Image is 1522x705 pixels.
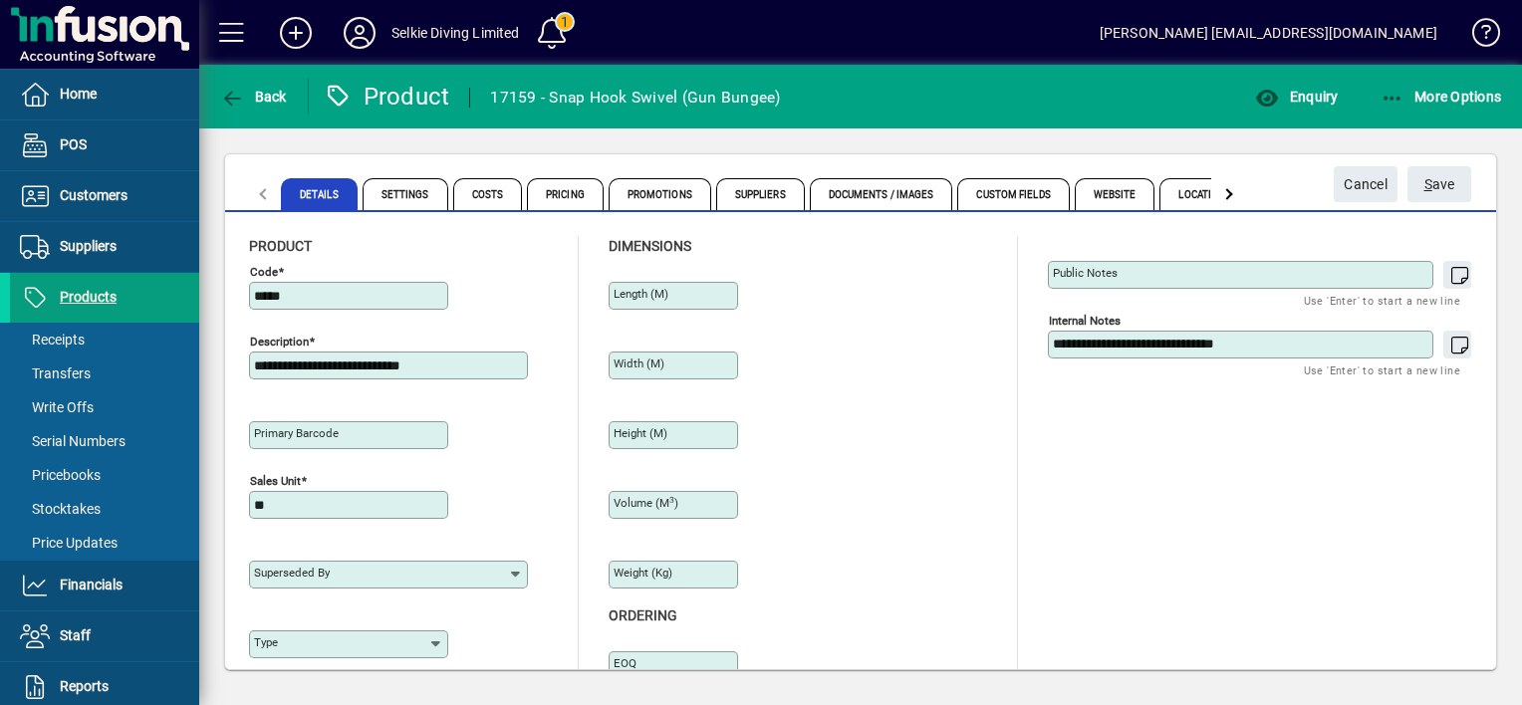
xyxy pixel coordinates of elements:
[220,89,287,105] span: Back
[1159,178,1250,210] span: Locations
[20,501,101,517] span: Stocktakes
[614,426,667,440] mat-label: Height (m)
[249,238,312,254] span: Product
[199,79,309,115] app-page-header-button: Back
[10,70,199,119] a: Home
[328,15,391,51] button: Profile
[609,238,691,254] span: Dimensions
[810,178,953,210] span: Documents / Images
[1376,79,1507,115] button: More Options
[10,222,199,272] a: Suppliers
[527,178,604,210] span: Pricing
[614,356,664,370] mat-label: Width (m)
[20,365,91,381] span: Transfers
[1304,289,1460,312] mat-hint: Use 'Enter' to start a new line
[1424,176,1432,192] span: S
[1407,166,1471,202] button: Save
[60,289,117,305] span: Products
[1457,4,1497,69] a: Knowledge Base
[614,656,636,670] mat-label: EOQ
[10,390,199,424] a: Write Offs
[957,178,1069,210] span: Custom Fields
[10,356,199,390] a: Transfers
[10,120,199,170] a: POS
[254,426,339,440] mat-label: Primary barcode
[20,535,118,551] span: Price Updates
[254,635,278,649] mat-label: Type
[614,287,668,301] mat-label: Length (m)
[250,265,278,279] mat-label: Code
[490,82,780,114] div: 17159 - Snap Hook Swivel (Gun Bungee)
[1381,89,1502,105] span: More Options
[391,17,520,49] div: Selkie Diving Limited
[10,171,199,221] a: Customers
[10,323,199,356] a: Receipts
[264,15,328,51] button: Add
[716,178,805,210] span: Suppliers
[254,566,330,580] mat-label: Superseded by
[453,178,523,210] span: Costs
[215,79,292,115] button: Back
[250,474,301,488] mat-label: Sales unit
[20,332,85,348] span: Receipts
[609,607,677,623] span: Ordering
[60,577,123,592] span: Financials
[10,526,199,560] a: Price Updates
[669,495,674,505] sup: 3
[363,178,448,210] span: Settings
[609,178,711,210] span: Promotions
[250,335,309,349] mat-label: Description
[281,178,358,210] span: Details
[60,187,127,203] span: Customers
[10,458,199,492] a: Pricebooks
[1053,266,1118,280] mat-label: Public Notes
[20,467,101,483] span: Pricebooks
[614,496,678,510] mat-label: Volume (m )
[1250,79,1343,115] button: Enquiry
[60,136,87,152] span: POS
[614,566,672,580] mat-label: Weight (Kg)
[60,627,91,643] span: Staff
[20,433,126,449] span: Serial Numbers
[1255,89,1338,105] span: Enquiry
[1424,168,1455,201] span: ave
[60,678,109,694] span: Reports
[10,492,199,526] a: Stocktakes
[1334,166,1397,202] button: Cancel
[10,611,199,661] a: Staff
[1344,168,1388,201] span: Cancel
[10,561,199,610] a: Financials
[1075,178,1155,210] span: Website
[60,238,117,254] span: Suppliers
[20,399,94,415] span: Write Offs
[1100,17,1437,49] div: [PERSON_NAME] [EMAIL_ADDRESS][DOMAIN_NAME]
[1304,358,1460,381] mat-hint: Use 'Enter' to start a new line
[60,86,97,102] span: Home
[324,81,450,113] div: Product
[10,424,199,458] a: Serial Numbers
[1049,314,1121,328] mat-label: Internal Notes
